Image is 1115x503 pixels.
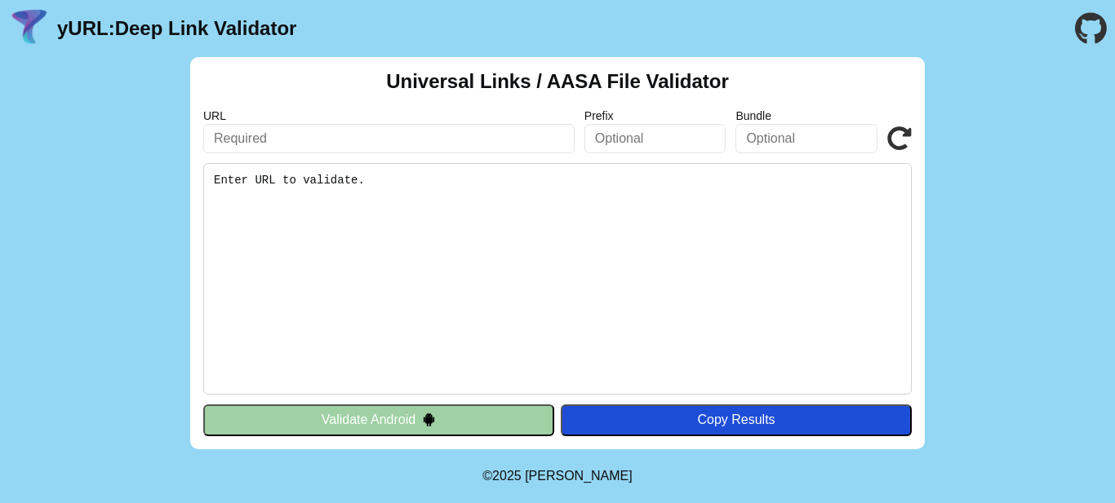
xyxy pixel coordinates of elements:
[203,124,575,153] input: Required
[735,109,877,122] label: Bundle
[203,109,575,122] label: URL
[569,413,904,427] div: Copy Results
[203,404,554,435] button: Validate Android
[584,124,726,153] input: Optional
[561,404,912,435] button: Copy Results
[57,17,296,40] a: yURL:Deep Link Validator
[482,449,632,503] footer: ©
[525,469,633,483] a: Michael Ibragimchayev's Personal Site
[584,109,726,122] label: Prefix
[492,469,522,483] span: 2025
[735,124,877,153] input: Optional
[203,163,912,395] pre: Enter URL to validate.
[422,413,436,426] img: droidIcon.svg
[8,7,51,50] img: yURL Logo
[386,70,729,93] h2: Universal Links / AASA File Validator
